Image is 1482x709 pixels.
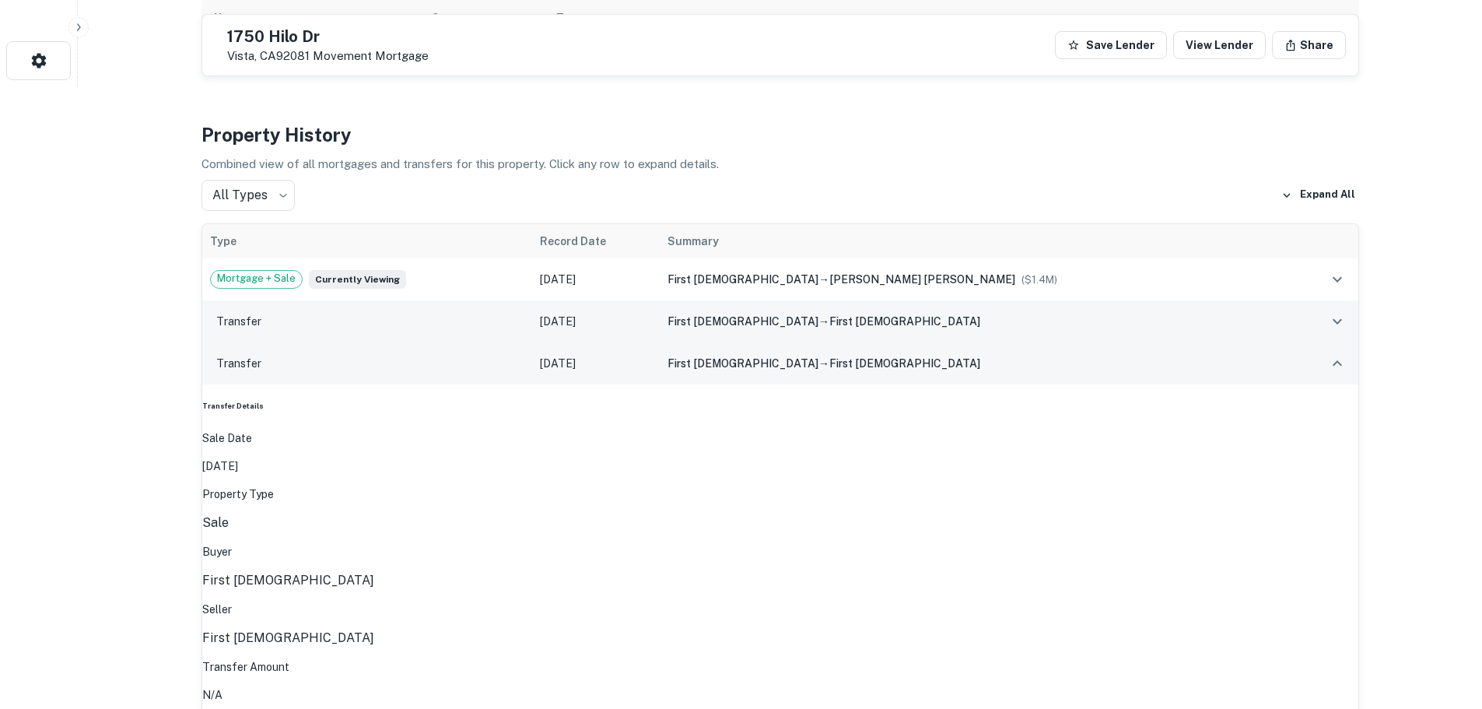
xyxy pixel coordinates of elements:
[667,355,1284,372] div: →
[1404,584,1482,659] iframe: Chat Widget
[202,458,1358,475] p: [DATE]
[667,271,1284,288] div: →
[532,342,660,384] td: [DATE]
[667,315,818,328] span: first [DEMOGRAPHIC_DATA]
[432,9,470,27] div: Source
[227,49,429,63] p: Vista, CA92081
[210,357,268,370] span: Transfer
[1324,350,1351,377] button: expand row
[201,155,1359,174] p: Combined view of all mortgages and transfers for this property. Click any row to expand details.
[1324,266,1351,293] button: expand row
[1272,31,1346,59] button: Share
[202,430,1358,447] p: Sale Date
[201,180,295,211] div: All Types
[210,315,268,328] span: Transfer
[660,224,1292,258] th: Summary
[532,258,660,300] td: [DATE]
[667,357,818,370] span: first [DEMOGRAPHIC_DATA]
[202,686,1358,704] p: N/A
[214,9,244,27] div: Name
[313,49,429,62] a: Movement Mortgage
[202,401,1358,412] h6: Transfer Details
[202,658,1358,676] p: Transfer Amount
[1173,31,1266,59] a: View Lender
[1055,31,1167,59] button: Save Lender
[1021,274,1057,286] span: ($ 1.4M )
[556,9,583,27] div: Type
[829,315,980,328] span: first [DEMOGRAPHIC_DATA]
[202,571,1358,590] p: first [DEMOGRAPHIC_DATA]
[202,486,1358,503] p: Property Type
[1324,308,1351,335] button: expand row
[202,601,1358,618] p: Seller
[532,300,660,342] td: [DATE]
[227,29,429,44] h5: 1750 Hilo Dr
[667,313,1284,330] div: →
[667,273,818,286] span: first [DEMOGRAPHIC_DATA]
[202,224,533,258] th: Type
[202,514,1358,532] p: sale
[201,121,1359,149] h4: Property History
[829,273,1015,286] span: [PERSON_NAME] [PERSON_NAME]
[309,270,406,289] span: Currently viewing
[829,357,980,370] span: first [DEMOGRAPHIC_DATA]
[211,271,302,286] span: Mortgage + Sale
[532,224,660,258] th: Record Date
[202,543,1358,560] p: Buyer
[1277,184,1359,207] button: Expand All
[202,629,1358,648] p: first [DEMOGRAPHIC_DATA]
